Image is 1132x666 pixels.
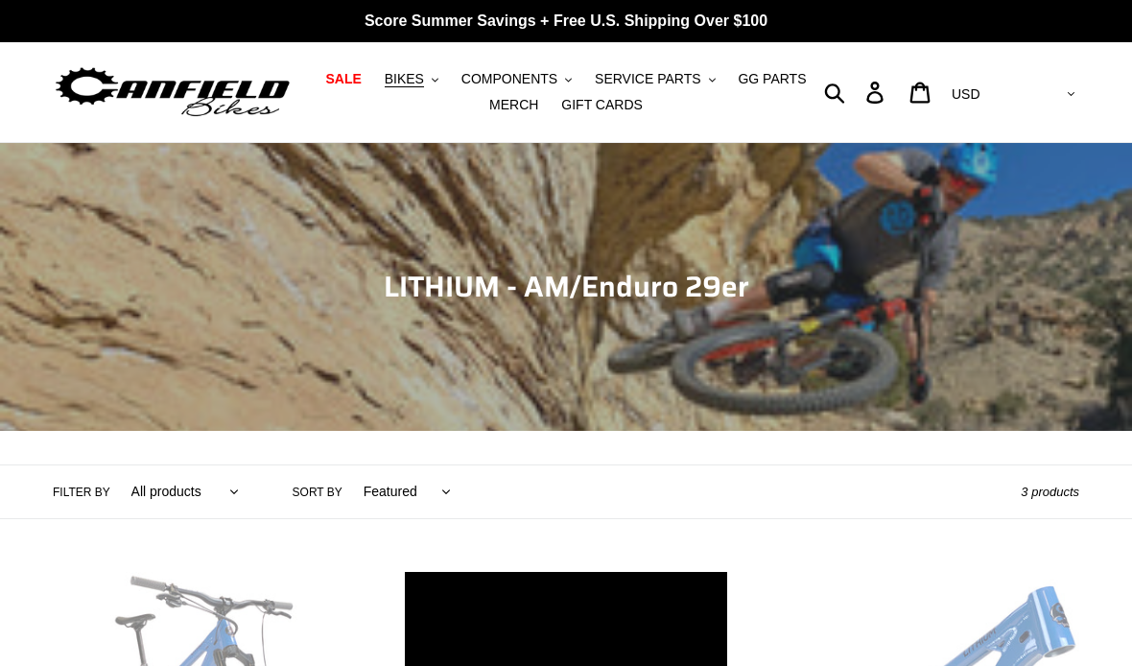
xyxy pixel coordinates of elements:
a: GG PARTS [728,66,815,92]
a: SALE [316,66,370,92]
span: LITHIUM - AM/Enduro 29er [384,264,749,309]
button: COMPONENTS [452,66,581,92]
img: Canfield Bikes [53,62,293,123]
span: SALE [325,71,361,87]
a: GIFT CARDS [552,92,652,118]
span: GIFT CARDS [561,97,643,113]
button: BIKES [375,66,448,92]
span: SERVICE PARTS [595,71,700,87]
span: 3 products [1021,485,1079,499]
label: Filter by [53,484,110,501]
label: Sort by [293,484,342,501]
a: MERCH [480,92,548,118]
span: GG PARTS [738,71,806,87]
span: MERCH [489,97,538,113]
button: SERVICE PARTS [585,66,724,92]
span: BIKES [385,71,424,87]
span: COMPONENTS [461,71,557,87]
